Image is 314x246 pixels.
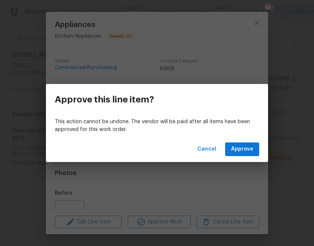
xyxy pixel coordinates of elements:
[197,145,216,154] span: Cancel
[55,94,154,105] h3: Approve this line item?
[225,142,259,156] button: Approve
[231,145,253,154] span: Approve
[194,142,219,156] button: Cancel
[55,118,259,134] p: This action cannot be undone. The vendor will be paid after all items have been approved for this...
